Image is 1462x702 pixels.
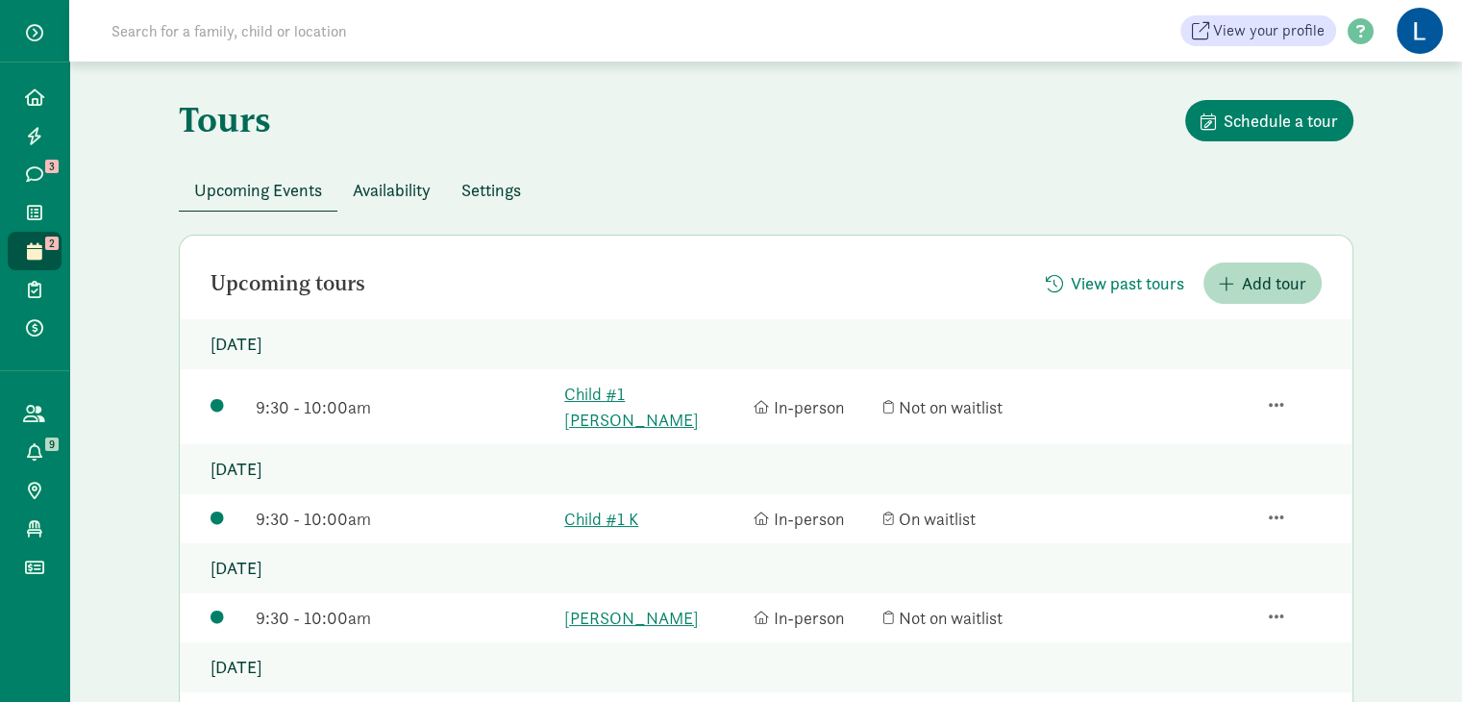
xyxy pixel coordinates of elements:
[1366,610,1462,702] iframe: Chat Widget
[179,169,337,211] button: Upcoming Events
[180,642,1352,692] p: [DATE]
[337,169,446,211] button: Availability
[179,100,271,138] h1: Tours
[1180,15,1336,46] a: View your profile
[1185,100,1353,141] button: Schedule a tour
[564,506,744,532] a: Child #1 K
[45,237,59,250] span: 2
[180,444,1352,494] p: [DATE]
[564,381,744,433] a: Child #1 [PERSON_NAME]
[461,177,521,203] span: Settings
[1242,270,1306,296] span: Add tour
[45,438,59,451] span: 9
[1213,19,1325,42] span: View your profile
[353,177,431,203] span: Availability
[256,394,555,420] div: 9:30 - 10:00am
[100,12,639,50] input: Search for a family, child or location
[8,433,62,471] a: 9
[8,232,62,270] a: 2
[45,160,59,173] span: 3
[1224,108,1338,134] span: Schedule a tour
[754,394,874,420] div: In-person
[1203,263,1322,304] button: Add tour
[194,177,322,203] span: Upcoming Events
[754,506,874,532] div: In-person
[180,319,1352,369] p: [DATE]
[564,605,744,631] a: [PERSON_NAME]
[211,272,365,295] h2: Upcoming tours
[1030,263,1200,304] button: View past tours
[256,605,555,631] div: 9:30 - 10:00am
[180,543,1352,593] p: [DATE]
[1071,270,1184,296] span: View past tours
[883,605,1063,631] div: Not on waitlist
[883,506,1063,532] div: On waitlist
[446,169,536,211] button: Settings
[8,155,62,193] a: 3
[256,506,555,532] div: 9:30 - 10:00am
[883,394,1063,420] div: Not on waitlist
[754,605,874,631] div: In-person
[1030,273,1200,295] a: View past tours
